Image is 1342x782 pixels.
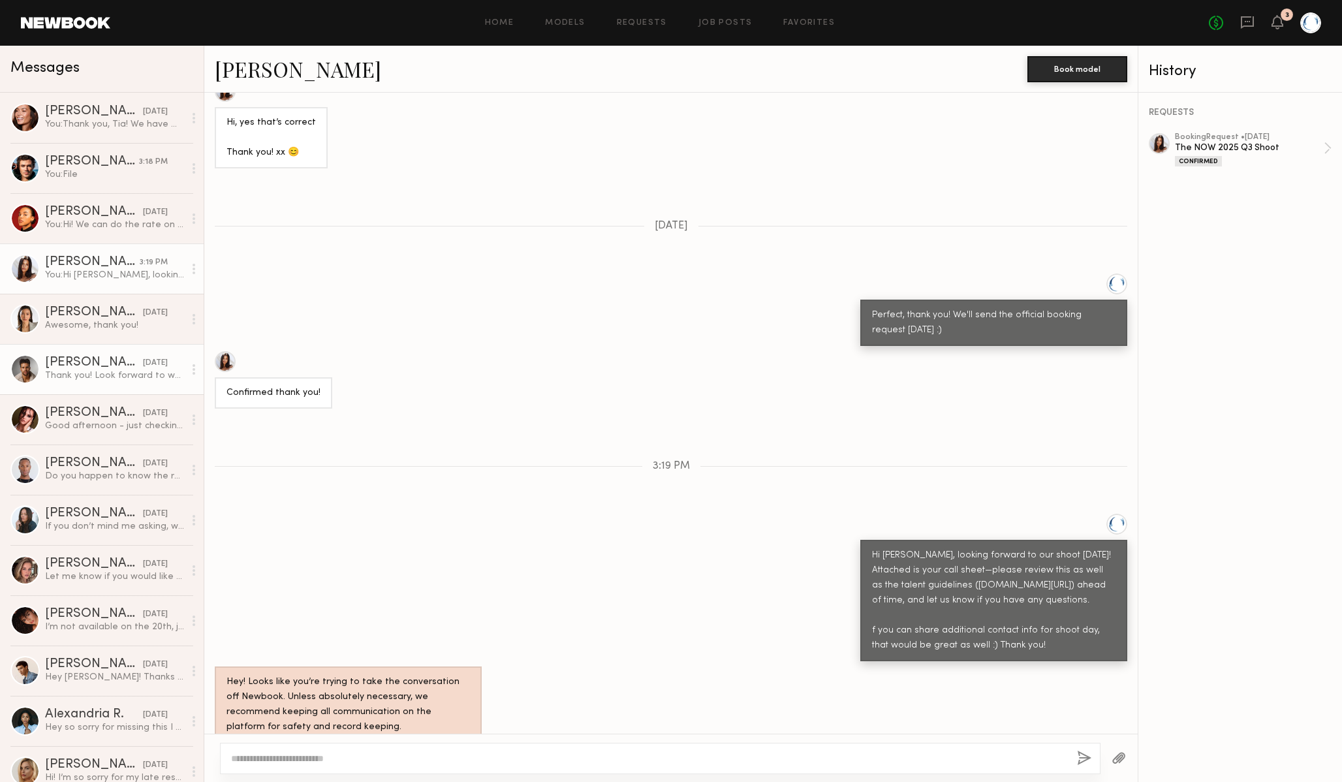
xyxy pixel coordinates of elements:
[655,221,688,232] span: [DATE]
[1149,108,1332,117] div: REQUESTS
[1149,64,1332,79] div: History
[140,257,168,269] div: 3:19 PM
[45,168,184,181] div: You: File
[143,709,168,721] div: [DATE]
[45,219,184,231] div: You: Hi! We can do the rate on your profile, $100 for 2–4 hours, depending on your availability. ...
[45,369,184,382] div: Thank you! Look forward to working with y’all :)
[143,659,168,671] div: [DATE]
[143,106,168,118] div: [DATE]
[45,658,143,671] div: [PERSON_NAME]
[45,269,184,281] div: You: Hi [PERSON_NAME], looking forward to our shoot [DATE]! Attached is your call sheet—please re...
[45,420,184,432] div: Good afternoon - just checking in to see if you would still like to go ahead with this booking, K...
[45,155,139,168] div: [PERSON_NAME]
[143,608,168,621] div: [DATE]
[45,759,143,772] div: [PERSON_NAME]
[1175,133,1324,142] div: booking Request • [DATE]
[1175,133,1332,166] a: bookingRequest •[DATE]The NOW 2025 Q3 ShootConfirmed
[45,457,143,470] div: [PERSON_NAME]
[545,19,585,27] a: Models
[143,206,168,219] div: [DATE]
[143,307,168,319] div: [DATE]
[45,470,184,482] div: Do you happen to know the rate?
[617,19,667,27] a: Requests
[45,608,143,621] div: [PERSON_NAME]
[139,156,168,168] div: 3:18 PM
[226,116,316,161] div: Hi, yes that’s correct Thank you! xx 😊
[45,206,143,219] div: [PERSON_NAME]
[485,19,514,27] a: Home
[45,520,184,533] div: If you don’t mind me asking, what is the rate?
[45,671,184,683] div: Hey [PERSON_NAME]! Thanks for reaching out! I am available and interested! What’s the usage for t...
[226,386,320,401] div: Confirmed thank you!
[143,508,168,520] div: [DATE]
[143,458,168,470] div: [DATE]
[872,548,1116,653] div: Hi [PERSON_NAME], looking forward to our shoot [DATE]! Attached is your call sheet—please review ...
[10,61,80,76] span: Messages
[698,19,753,27] a: Job Posts
[215,55,381,83] a: [PERSON_NAME]
[1027,63,1127,74] a: Book model
[45,708,143,721] div: Alexandria R.
[653,461,690,472] span: 3:19 PM
[143,357,168,369] div: [DATE]
[143,558,168,571] div: [DATE]
[45,507,143,520] div: [PERSON_NAME]
[45,571,184,583] div: Let me know if you would like to work 🤝
[143,759,168,772] div: [DATE]
[45,356,143,369] div: [PERSON_NAME]
[45,256,140,269] div: [PERSON_NAME]
[1175,156,1222,166] div: Confirmed
[45,306,143,319] div: [PERSON_NAME]
[226,675,470,735] div: Hey! Looks like you’re trying to take the conversation off Newbook. Unless absolutely necessary, ...
[45,105,143,118] div: [PERSON_NAME]
[45,621,184,633] div: I’m not available on the 20th, just after day 23
[45,721,184,734] div: Hey so sorry for missing this I was out of town for work!
[783,19,835,27] a: Favorites
[45,118,184,131] div: You: Thank you, Tia! We have multiple shoots throughout the year so we'll definitely be reaching ...
[45,407,143,420] div: [PERSON_NAME]
[1285,12,1289,19] div: 3
[1175,142,1324,154] div: The NOW 2025 Q3 Shoot
[45,557,143,571] div: [PERSON_NAME]
[1027,56,1127,82] button: Book model
[872,308,1116,338] div: Perfect, thank you! We'll send the official booking request [DATE] :)
[45,319,184,332] div: Awesome, thank you!
[143,407,168,420] div: [DATE]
